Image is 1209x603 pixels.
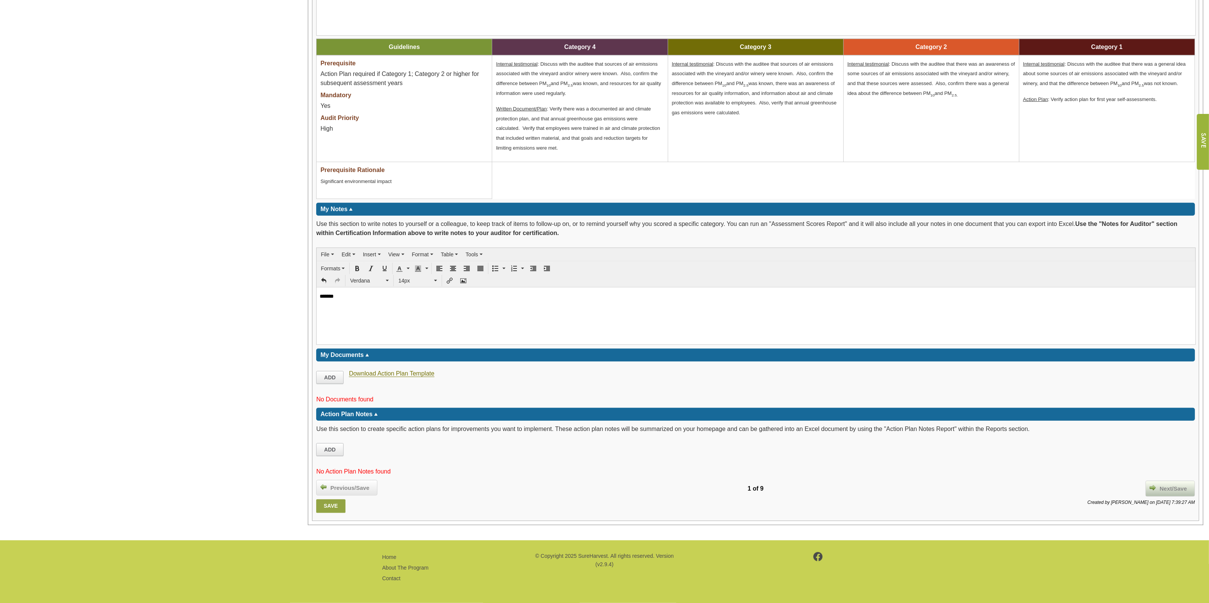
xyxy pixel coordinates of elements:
[320,125,333,132] span: High
[496,106,660,150] span: : Verify there was a documented air and climate protection plan, and that annual greenhouse gas e...
[848,61,889,67] u: Internal testimonial
[321,251,330,257] span: File
[320,484,326,490] img: arrow_left.png
[672,61,713,67] u: Internal testimonial
[320,206,347,212] span: My Notes
[843,39,1019,55] td: Category 2
[320,411,372,417] span: Action Plan Notes
[317,287,1195,344] iframe: Rich Text Area. Press ALT-F9 for menu. Press ALT-F10 for toolbar. Press ALT-0 for help
[317,275,330,286] div: Undo
[1019,39,1195,55] td: Category 1
[316,203,1195,216] div: Click to toggle my notes information
[378,263,391,274] div: Underline
[316,221,1177,236] b: Use the "Notes for Auditor" section within Certification Information above to write notes to your...
[848,61,1015,96] span: : Discuss with the auditee that there was an awareness of some sources of air emissions associate...
[316,408,1195,421] div: Click to toggle action plan notes information
[316,219,1195,242] div: Use this section to write notes to yourself or a colleague, to keep track of items to follow-up o...
[496,106,547,112] u: Written Document/Plan
[398,277,433,284] span: 14px
[527,263,540,274] div: Decrease indent
[547,83,551,87] sub: 10
[320,115,359,121] span: Audit Priority
[351,263,364,274] div: Bold
[1087,500,1195,505] span: Created by [PERSON_NAME] on [DATE] 7:39:27 AM
[364,263,377,274] div: Italic
[412,263,430,274] div: Background color
[534,552,675,569] p: © Copyright 2025 SureHarvest. All rights reserved. Version (v2.9.4)
[457,275,470,286] div: Insert/edit image
[326,484,373,493] span: Previous/Save
[443,275,456,286] div: Insert/edit link
[930,93,935,97] sub: 10
[460,263,473,274] div: Align right
[1023,96,1157,102] span: : Verify action plan for first year self-assessments.
[540,263,553,274] div: Increase indent
[320,352,364,358] span: My Documents
[316,499,345,513] a: Save
[347,275,392,286] div: Font Family
[316,468,391,475] span: No Action Plan Notes found
[1146,481,1195,497] a: Next/Save
[316,425,1195,437] div: Use this section to create specific action plans for improvements you want to implement. These ac...
[365,354,369,357] img: sort_arrow_up.gif
[320,178,391,184] span: Significant environmental impact
[316,480,377,496] a: Previous/Save
[331,275,344,286] div: Redo
[395,275,441,286] div: Font Sizes
[474,263,487,274] div: Justify
[316,371,344,384] a: Add
[316,396,373,403] span: No Documents found
[321,265,340,272] span: Formats
[743,83,749,87] sub: 2.5
[672,61,837,115] span: : Discuss with the auditee that sources of air emissions associated with the vineyard and/or wine...
[433,263,446,274] div: Align left
[316,349,1195,361] div: Click to toggle my documents information
[748,485,764,492] span: 1 of 9
[349,208,353,211] img: sort_arrow_up.gif
[382,575,401,581] a: Contact
[496,61,537,67] u: Internal testimonial
[342,251,351,257] span: Edit
[1023,96,1048,102] u: Action Plan
[813,552,823,561] img: footer-facebook.png
[374,413,378,416] img: sort_arrow_up.gif
[1023,61,1186,86] span: : Discuss with the auditee that there was a general idea about some sources of air emissions asso...
[447,263,460,274] div: Align center
[388,251,400,257] span: View
[412,251,429,257] span: Format
[1118,83,1122,87] sub: 10
[320,92,351,98] span: Mandatory
[466,251,478,257] span: Tools
[441,251,453,257] span: Table
[490,263,507,274] div: Bullet list
[1196,114,1209,170] input: Submit
[350,277,384,284] span: Verdana
[952,93,958,97] sub: 2.5.
[496,61,661,96] span: : Discuss with the auditee that sources of air emissions associated with the vineyard and/or wine...
[320,167,385,173] span: Prerequisite Rationale
[1150,485,1156,491] img: arrow_right.png
[382,565,429,571] a: About The Program
[568,83,573,87] sub: 2.5
[320,103,330,109] span: Yes
[320,71,479,86] span: Action Plan required if Category 1; Category 2 or higher for subsequent assessment years
[722,83,726,87] sub: 10
[1156,485,1191,493] span: Next/Save
[382,554,396,560] a: Home
[1139,83,1144,87] sub: 2.5
[363,251,376,257] span: Insert
[320,60,355,66] span: Prerequisite
[316,443,344,456] a: Add
[394,263,412,274] div: Text color
[508,263,526,274] div: Numbered list
[1023,61,1065,67] u: Internal testimonial
[349,370,434,377] a: Download Action Plan Template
